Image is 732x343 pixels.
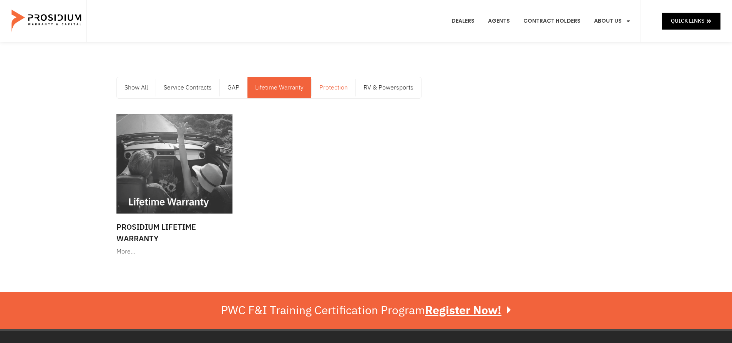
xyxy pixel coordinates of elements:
[247,77,311,98] a: Lifetime Warranty
[220,77,247,98] a: GAP
[356,77,421,98] a: RV & Powersports
[588,7,637,35] a: About Us
[156,77,219,98] a: Service Contracts
[113,110,237,261] a: Prosidium Lifetime Warranty More…
[117,77,421,98] nav: Menu
[221,303,511,317] div: PWC F&I Training Certification Program
[518,7,586,35] a: Contract Holders
[117,77,156,98] a: Show All
[662,13,720,29] a: Quick Links
[116,246,233,257] div: More…
[425,302,501,319] u: Register Now!
[312,77,355,98] a: Protection
[482,7,516,35] a: Agents
[116,221,233,244] h3: Prosidium Lifetime Warranty
[446,7,480,35] a: Dealers
[446,7,637,35] nav: Menu
[671,16,704,26] span: Quick Links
